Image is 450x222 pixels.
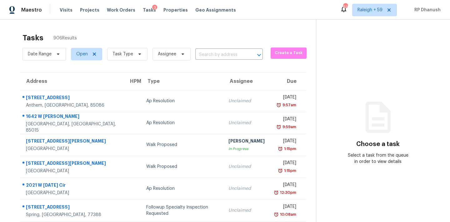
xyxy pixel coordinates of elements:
[275,204,296,211] div: [DATE]
[228,185,265,192] div: Unclaimed
[275,138,296,146] div: [DATE]
[146,204,218,217] div: Followup Specialty Inspection Requested
[146,164,218,170] div: Walk Proposed
[343,4,347,10] div: 610
[28,51,52,57] span: Date Range
[275,160,296,168] div: [DATE]
[356,141,400,147] h3: Choose a task
[279,211,296,218] div: 10:08am
[22,35,43,41] h2: Tasks
[146,120,218,126] div: Ap Resolution
[141,73,223,90] th: Type
[412,7,441,13] span: RP Dhanush
[26,160,119,168] div: [STREET_ADDRESS][PERSON_NAME]
[26,113,119,121] div: 1642 W [PERSON_NAME]
[26,168,119,174] div: [GEOGRAPHIC_DATA]
[281,102,296,108] div: 9:57am
[275,116,296,124] div: [DATE]
[274,49,303,57] span: Create a Task
[228,120,265,126] div: Unclaimed
[152,5,157,11] div: 3
[271,48,307,59] button: Create a Task
[20,73,124,90] th: Address
[228,146,265,152] div: In Progress
[270,73,306,90] th: Due
[274,189,279,196] img: Overdue Alarm Icon
[26,204,119,212] div: [STREET_ADDRESS]
[26,94,119,102] div: [STREET_ADDRESS]
[276,124,281,130] img: Overdue Alarm Icon
[26,102,119,108] div: Anthem, [GEOGRAPHIC_DATA], 85086
[143,8,156,12] span: Tasks
[112,51,133,57] span: Task Type
[146,98,218,104] div: Ap Resolution
[228,98,265,104] div: Unclaimed
[124,73,141,90] th: HPM
[283,146,296,152] div: 1:15pm
[255,51,263,59] button: Open
[274,211,279,218] img: Overdue Alarm Icon
[21,7,42,13] span: Maestro
[347,152,409,165] div: Select a task from the queue in order to view details
[60,7,72,13] span: Visits
[80,7,99,13] span: Projects
[26,212,119,218] div: Spring, [GEOGRAPHIC_DATA], 77388
[278,168,283,174] img: Overdue Alarm Icon
[279,189,296,196] div: 12:30pm
[283,168,296,174] div: 1:15pm
[146,142,218,148] div: Walk Proposed
[228,164,265,170] div: Unclaimed
[26,190,119,196] div: [GEOGRAPHIC_DATA]
[228,207,265,214] div: Unclaimed
[228,138,265,146] div: [PERSON_NAME]
[195,50,245,60] input: Search by address
[357,7,382,13] span: Raleigh + 59
[278,146,283,152] img: Overdue Alarm Icon
[163,7,188,13] span: Properties
[223,73,270,90] th: Assignee
[26,182,119,190] div: 2021 W [DATE] Cir
[76,51,88,57] span: Open
[26,121,119,134] div: [GEOGRAPHIC_DATA], [GEOGRAPHIC_DATA], 85015
[275,182,296,189] div: [DATE]
[158,51,176,57] span: Assignee
[281,124,296,130] div: 9:59am
[26,146,119,152] div: [GEOGRAPHIC_DATA]
[146,185,218,192] div: Ap Resolution
[53,35,77,41] span: 906 Results
[276,102,281,108] img: Overdue Alarm Icon
[107,7,135,13] span: Work Orders
[275,94,296,102] div: [DATE]
[195,7,236,13] span: Geo Assignments
[26,138,119,146] div: [STREET_ADDRESS][PERSON_NAME]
